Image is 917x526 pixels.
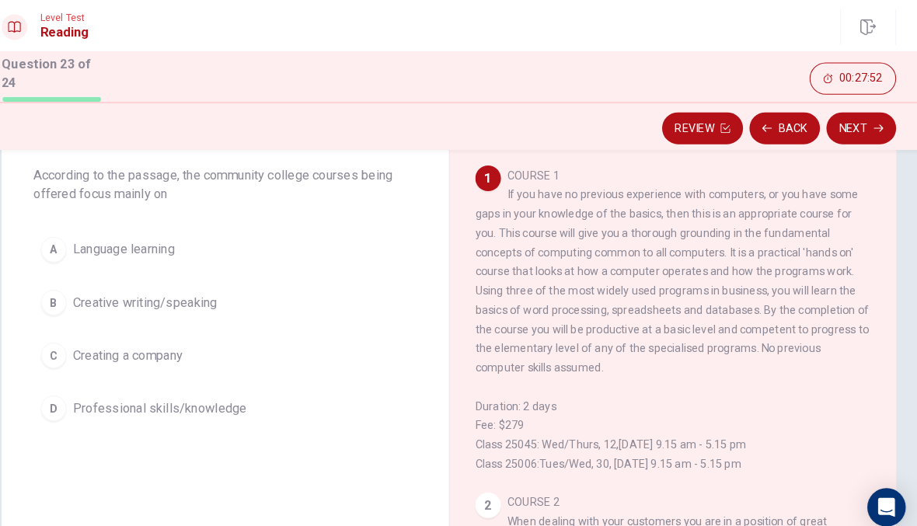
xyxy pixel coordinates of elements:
div: D [63,384,88,409]
button: Next [825,109,892,140]
span: Level Test [62,12,110,23]
div: 2 [484,478,509,503]
button: CCreating a company [56,326,427,364]
button: BCreative writing/speaking [56,274,427,313]
h1: Reading [62,23,110,41]
button: 00:27:52 [808,61,892,92]
button: Review [665,109,744,140]
div: B [63,281,88,306]
div: A [63,230,88,255]
h1: Question 23 of 24 [25,53,124,90]
div: C [63,333,88,357]
div: 1 [484,161,509,186]
span: Language learning [94,233,193,252]
span: Creating a company [94,336,200,354]
span: Creative writing/speaking [94,284,234,303]
button: Back [750,109,818,140]
button: ALanguage learning [56,223,427,262]
span: Professional skills/knowledge [94,387,263,406]
button: DProfessional skills/knowledge [56,377,427,416]
div: Open Intercom Messenger [864,473,901,510]
span: According to the passage, the community college courses being offered focus mainly on [56,161,427,198]
span: 00:27:52 [837,70,879,82]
